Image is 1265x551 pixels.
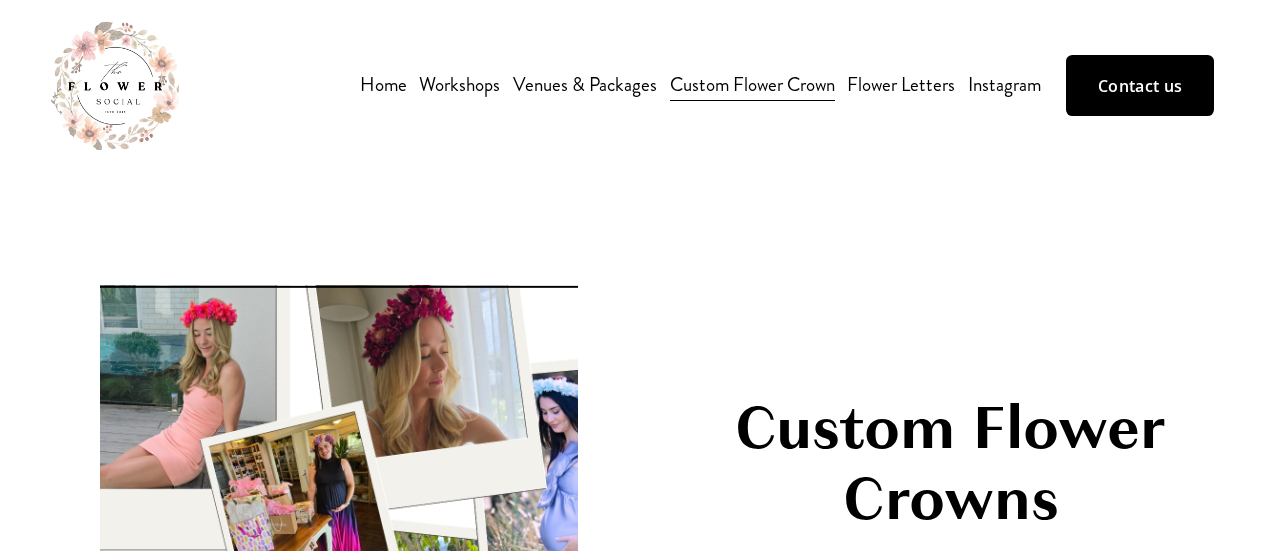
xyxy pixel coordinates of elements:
[51,22,179,150] img: The Flower Social
[419,70,500,100] span: Workshops
[670,68,835,102] a: Custom Flower Crown
[968,68,1041,102] a: Instagram
[1066,55,1214,115] a: Contact us
[847,68,955,102] a: Flower Letters
[687,393,1214,534] h1: Custom Flower Crowns
[360,68,407,102] a: Home
[513,68,657,102] a: Venues & Packages
[419,68,500,102] a: folder dropdown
